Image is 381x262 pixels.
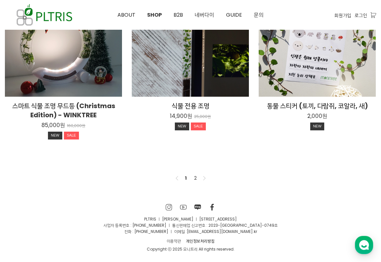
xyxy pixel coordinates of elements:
span: B2B [174,11,183,19]
h2: 식물 전용 조명 [132,101,249,110]
div: SALE [64,132,79,139]
a: [EMAIL_ADDRESS][DOMAIN_NAME] [187,229,253,234]
a: 로그인 [355,12,367,19]
a: 동물 스티커 (토끼, 다람쥐, 코알라, 새) 2,000원 NEW [259,101,376,132]
p: 14,900원 [170,112,192,120]
div: NEW [175,123,189,130]
p: 2,000원 [307,112,327,120]
span: 네버다이 [195,11,214,19]
span: 문의 [254,11,264,19]
h2: 스마트 식물 조명 무드등 (Christmas Edition) - WINKTREE [5,101,122,120]
a: 개인정보처리방침 [183,237,217,245]
h2: 동물 스티커 (토끼, 다람쥐, 코알라, 새) [259,101,376,110]
a: SHOP [141,0,168,30]
p: 전화 : [PHONE_NUMBER] ㅣ 이메일 : .kr [5,228,376,235]
span: 홈 [21,217,24,222]
span: ABOUT [117,11,135,19]
a: GUIDE [220,0,248,30]
span: 대화 [60,217,68,222]
a: 스마트 식물 조명 무드등 (Christmas Edition) - WINKTREE 85,000원 160,000원 NEWSALE [5,101,122,141]
span: SHOP [147,11,162,19]
p: 85,000원 [41,122,65,129]
a: 식물 전용 조명 14,900원 25,000원 NEWSALE [132,101,249,132]
div: SALE [191,123,206,130]
a: 2 [191,174,199,182]
a: 홈 [2,207,43,223]
a: 회원가입 [334,12,351,19]
a: 설정 [84,207,125,223]
a: 문의 [248,0,269,30]
div: Copyright ⓒ 2025 모니트리 All rights reserved. [5,246,376,252]
a: B2B [168,0,189,30]
a: ABOUT [112,0,141,30]
a: 네버다이 [189,0,220,30]
div: NEW [48,132,62,139]
div: NEW [310,123,325,130]
p: 사업자 등록번호 : [PHONE_NUMBER] ㅣ 통신판매업 신고번호 : 2023-[GEOGRAPHIC_DATA]-0749호 [5,222,376,228]
a: 이용약관 [164,237,183,245]
a: 대화 [43,207,84,223]
p: 160,000원 [67,123,85,128]
p: PLTRIS ㅣ [PERSON_NAME] ㅣ [STREET_ADDRESS] [5,216,376,222]
p: 25,000원 [194,114,211,119]
span: 설정 [101,217,109,222]
a: 1 [182,174,190,182]
span: GUIDE [226,11,242,19]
